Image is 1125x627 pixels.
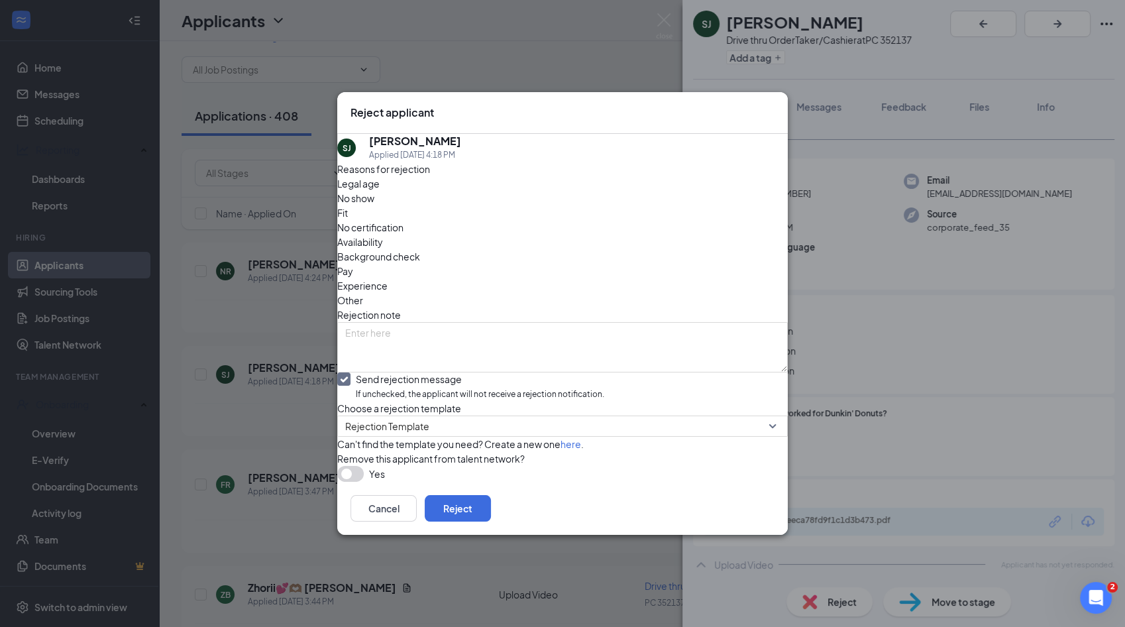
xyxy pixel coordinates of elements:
span: No certification [337,220,403,235]
h3: Reject applicant [350,105,434,120]
span: 2 [1107,582,1118,593]
span: Reasons for rejection [337,163,430,175]
span: Choose a rejection template [337,402,461,414]
span: No show [337,191,374,205]
h5: [PERSON_NAME] [369,134,461,148]
span: Yes [369,466,385,482]
span: Can't find the template you need? Create a new one . [337,438,584,450]
span: Fit [337,205,348,220]
span: Rejection note [337,309,401,321]
button: Reject [425,495,491,522]
span: Rejection Template [345,416,429,436]
div: SJ [343,142,351,154]
a: here [561,438,581,450]
span: Legal age [337,176,380,191]
span: Background check [337,249,420,264]
span: Availability [337,235,383,249]
div: Applied [DATE] 4:18 PM [369,148,461,162]
span: Experience [337,278,388,293]
iframe: Intercom live chat [1080,582,1112,614]
button: Cancel [350,495,417,522]
span: Pay [337,264,353,278]
span: Remove this applicant from talent network? [337,453,525,465]
span: Other [337,293,363,308]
